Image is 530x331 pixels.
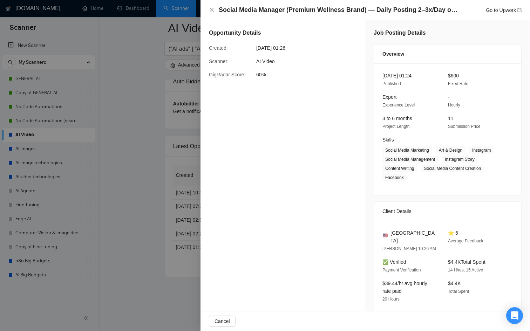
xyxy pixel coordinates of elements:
span: Facebook [382,174,407,181]
span: $4.4K [448,281,461,286]
h4: Social Media Manager (Premium Wellness Brand) — Daily Posting 2–3x/Day on IG for first 2 months [219,6,461,14]
span: $39.44/hr avg hourly rate paid [382,281,427,294]
span: [DATE] 01:24 [382,73,412,78]
span: export [517,8,522,12]
span: $4.4K Total Spent [448,259,485,265]
span: Scanner: [209,58,229,64]
span: AI Video [256,58,275,64]
span: Hourly [448,103,460,108]
span: Experience Level [382,103,415,108]
span: ⭐ 5 [448,230,458,236]
h5: Job Posting Details [374,29,426,37]
span: 20 Hours [382,297,400,302]
span: Created: [209,45,228,51]
span: [GEOGRAPHIC_DATA] [390,229,437,244]
span: [DATE] 01:26 [256,44,361,52]
img: 🇺🇸 [383,233,388,238]
span: Instagram Story [442,156,477,163]
span: Average Feedback [448,239,483,243]
span: 14 Hires, 15 Active [448,268,483,273]
a: Go to Upworkexport [486,7,522,13]
span: GigRadar Score: [209,72,245,77]
span: Submission Price [448,124,481,129]
span: 3 to 6 months [382,116,412,121]
span: Project Length [382,124,409,129]
span: Skills [382,137,394,143]
span: Art & Design [436,146,465,154]
span: Instagram [469,146,494,154]
span: Fixed Rate [448,81,468,86]
span: ✅ Verified [382,259,406,265]
span: Social Media Management [382,156,438,163]
span: [PERSON_NAME] 10:26 AM [382,246,436,251]
span: 60% [256,71,361,78]
span: Published [382,81,401,86]
h5: Opportunity Details [209,29,261,37]
button: Cancel [209,316,236,327]
span: Content Writing [382,165,417,172]
span: Social Media Content Creation [421,165,484,172]
span: Expert [382,94,396,100]
span: close [209,7,215,13]
span: Social Media Marketing [382,146,432,154]
span: Cancel [215,317,230,325]
button: Close [209,7,215,13]
span: Payment Verification [382,268,421,273]
span: Overview [382,50,404,58]
div: Open Intercom Messenger [506,307,523,324]
div: Client Details [382,202,513,221]
span: 11 [448,116,454,121]
span: - [448,94,450,100]
span: $600 [448,73,459,78]
span: Total Spent [448,289,469,294]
